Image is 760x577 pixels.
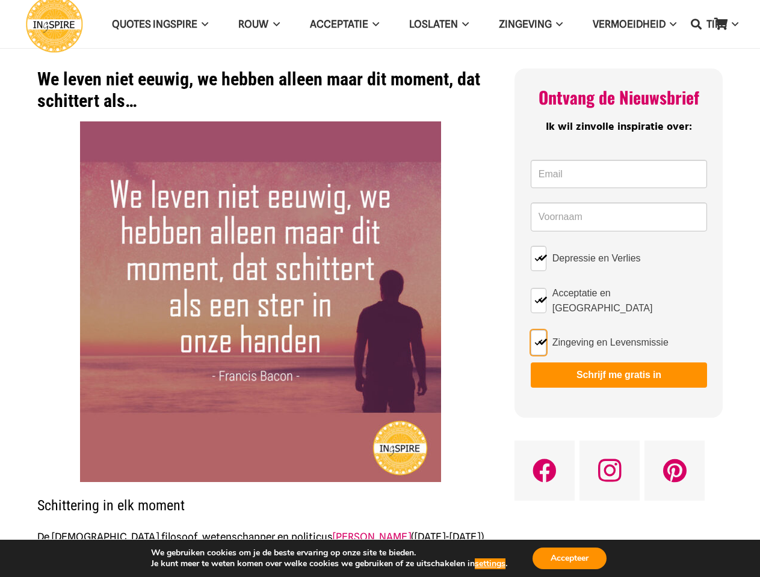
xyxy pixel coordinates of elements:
a: Instagram [579,441,640,501]
a: LoslatenLoslaten Menu [394,9,484,40]
a: AcceptatieAcceptatie Menu [295,9,394,40]
button: Accepteer [533,548,607,569]
button: settings [475,558,505,569]
a: ROUWROUW Menu [223,9,294,40]
span: VERMOEIDHEID Menu [666,9,676,39]
span: ROUW Menu [268,9,279,39]
span: Acceptatie en [GEOGRAPHIC_DATA] [552,285,707,316]
h2: Schittering in elk moment [37,482,484,514]
span: VERMOEIDHEID [593,18,666,30]
span: Depressie en Verlies [552,251,641,266]
span: TIPS Menu [727,9,738,39]
a: Facebook [514,441,575,501]
h1: We leven niet eeuwig, we hebben alleen maar dit moment, dat schittert als… [37,69,484,112]
a: VERMOEIDHEIDVERMOEIDHEID Menu [578,9,691,40]
a: Zoeken [684,9,708,39]
span: Zingeving [499,18,552,30]
input: Depressie en Verlies [531,246,546,271]
span: Zingeving en Levensmissie [552,335,669,350]
span: ROUW [238,18,268,30]
span: TIPS [706,18,727,30]
input: Zingeving en Levensmissie [531,330,546,355]
a: TIPSTIPS Menu [691,9,753,40]
img: Quote - We leven niet eeuwig, we hebben alleen maar dit moment, dat schittert [80,121,441,482]
span: QUOTES INGSPIRE [112,18,197,30]
span: Acceptatie [310,18,368,30]
p: We gebruiken cookies om je de beste ervaring op onze site te bieden. [151,548,507,558]
input: Email [531,160,707,189]
span: Loslaten Menu [458,9,469,39]
button: Schrijf me gratis in [531,362,707,388]
p: Je kunt meer te weten komen over welke cookies we gebruiken of ze uitschakelen in . [151,558,507,569]
input: Acceptatie en [GEOGRAPHIC_DATA] [531,288,546,313]
span: Ontvang de Nieuwsbrief [539,85,699,109]
span: QUOTES INGSPIRE Menu [197,9,208,39]
span: Acceptatie Menu [368,9,379,39]
a: QUOTES INGSPIREQUOTES INGSPIRE Menu [97,9,223,40]
span: Loslaten [409,18,458,30]
span: Ik wil zinvolle inspiratie over: [546,118,692,136]
input: Voornaam [531,203,707,231]
a: ZingevingZingeving Menu [484,9,578,40]
span: Zingeving Menu [552,9,563,39]
a: [PERSON_NAME] [333,531,411,543]
a: Pinterest [644,441,705,501]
